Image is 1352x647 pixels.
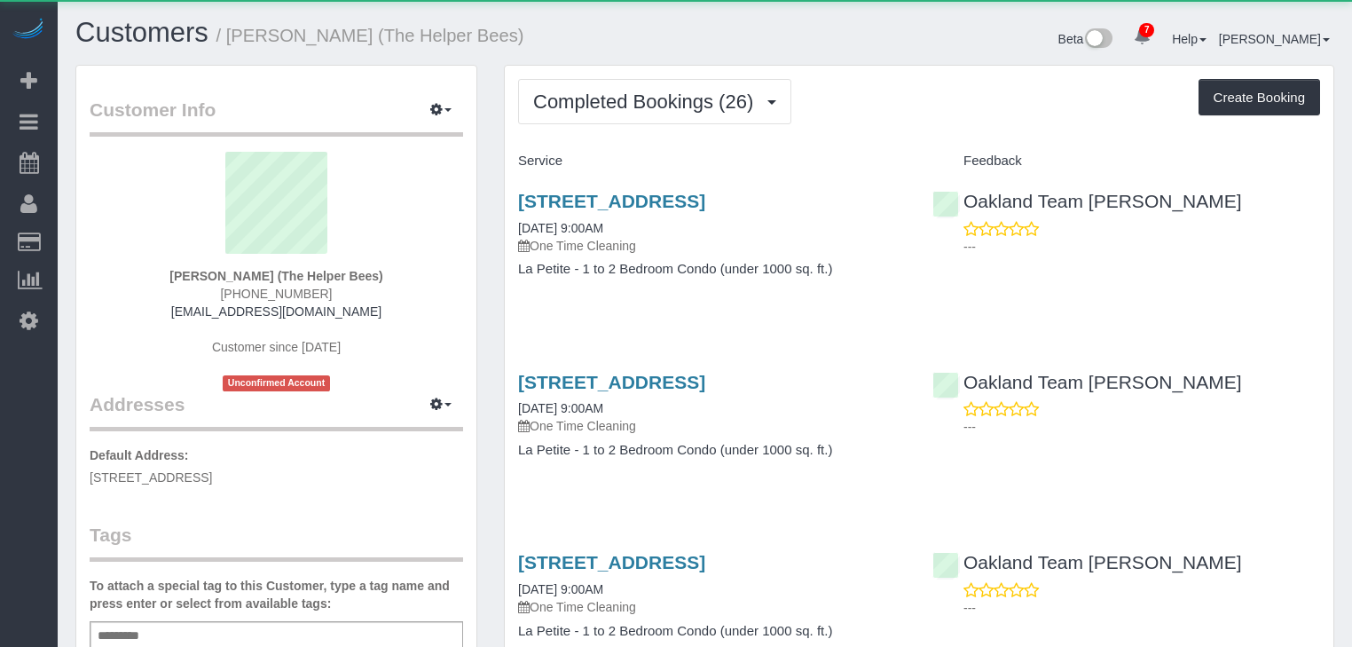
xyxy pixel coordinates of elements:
img: Automaid Logo [11,18,46,43]
a: Oakland Team [PERSON_NAME] [932,552,1242,572]
strong: [PERSON_NAME] (The Helper Bees) [169,269,382,283]
h4: La Petite - 1 to 2 Bedroom Condo (under 1000 sq. ft.) [518,443,906,458]
span: [STREET_ADDRESS] [90,470,212,485]
a: [DATE] 9:00AM [518,221,603,235]
legend: Tags [90,522,463,562]
a: 7 [1125,18,1159,57]
span: [PHONE_NUMBER] [220,287,332,301]
button: Create Booking [1199,79,1320,116]
p: One Time Cleaning [518,417,906,435]
label: Default Address: [90,446,189,464]
a: Beta [1058,32,1113,46]
h4: La Petite - 1 to 2 Bedroom Condo (under 1000 sq. ft.) [518,624,906,639]
a: [STREET_ADDRESS] [518,372,705,392]
h4: Feedback [932,154,1320,169]
h4: Service [518,154,906,169]
a: [DATE] 9:00AM [518,582,603,596]
span: Completed Bookings (26) [533,91,762,113]
img: New interface [1083,28,1112,51]
a: Oakland Team [PERSON_NAME] [932,372,1242,392]
a: [EMAIL_ADDRESS][DOMAIN_NAME] [171,304,381,319]
p: One Time Cleaning [518,237,906,255]
span: Unconfirmed Account [223,375,331,391]
span: Customer since [DATE] [212,340,341,354]
button: Completed Bookings (26) [518,79,791,124]
legend: Customer Info [90,97,463,137]
h4: La Petite - 1 to 2 Bedroom Condo (under 1000 sq. ft.) [518,262,906,277]
p: --- [963,599,1320,617]
a: [DATE] 9:00AM [518,401,603,415]
label: To attach a special tag to this Customer, type a tag name and press enter or select from availabl... [90,577,463,612]
a: Oakland Team [PERSON_NAME] [932,191,1242,211]
p: --- [963,418,1320,436]
p: One Time Cleaning [518,598,906,616]
span: 7 [1139,23,1154,37]
small: / [PERSON_NAME] (The Helper Bees) [216,26,524,45]
a: [PERSON_NAME] [1219,32,1330,46]
a: Customers [75,17,208,48]
a: [STREET_ADDRESS] [518,552,705,572]
a: [STREET_ADDRESS] [518,191,705,211]
p: --- [963,238,1320,256]
a: Help [1172,32,1207,46]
